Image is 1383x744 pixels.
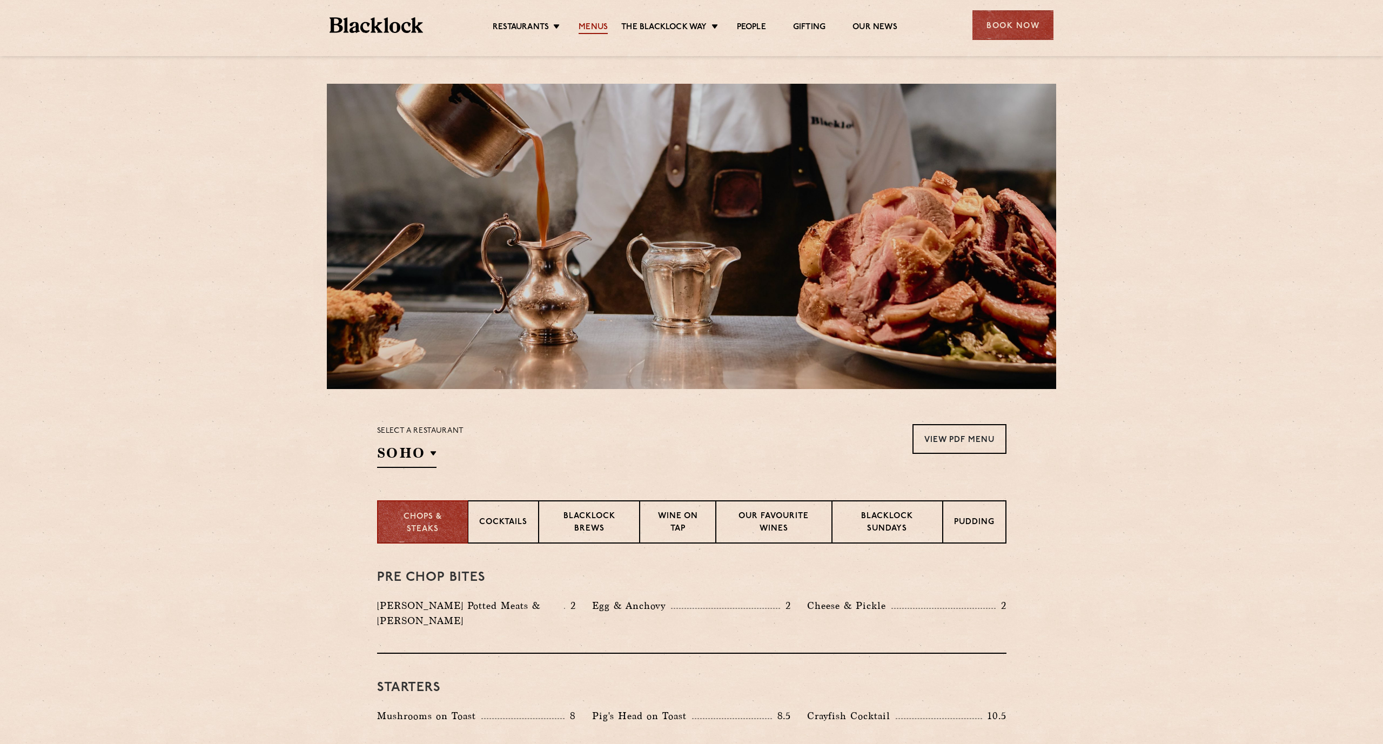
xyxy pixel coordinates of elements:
p: 2 [780,599,791,613]
a: Restaurants [493,22,549,34]
p: Egg & Anchovy [592,598,671,613]
a: People [737,22,766,34]
p: Blacklock Sundays [843,511,931,536]
a: The Blacklock Way [621,22,707,34]
p: [PERSON_NAME] Potted Meats & [PERSON_NAME] [377,598,564,628]
a: View PDF Menu [912,424,1006,454]
h3: Pre Chop Bites [377,571,1006,585]
p: Mushrooms on Toast [377,708,481,723]
p: Our favourite wines [727,511,821,536]
p: 2 [565,599,576,613]
p: 8.5 [772,709,791,723]
p: 10.5 [982,709,1006,723]
h2: SOHO [377,444,437,468]
p: Select a restaurant [377,424,464,438]
p: Chops & Steaks [389,511,456,535]
a: Our News [852,22,897,34]
h3: Starters [377,681,1006,695]
p: Blacklock Brews [550,511,629,536]
p: Pig's Head on Toast [592,708,692,723]
a: Gifting [793,22,825,34]
p: Wine on Tap [651,511,704,536]
p: Crayfish Cocktail [807,708,896,723]
p: Cocktails [479,517,527,530]
img: BL_Textured_Logo-footer-cropped.svg [330,17,423,33]
p: Pudding [954,517,995,530]
p: Cheese & Pickle [807,598,891,613]
a: Menus [579,22,608,34]
p: 2 [996,599,1006,613]
div: Book Now [972,10,1053,40]
p: 8 [565,709,576,723]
